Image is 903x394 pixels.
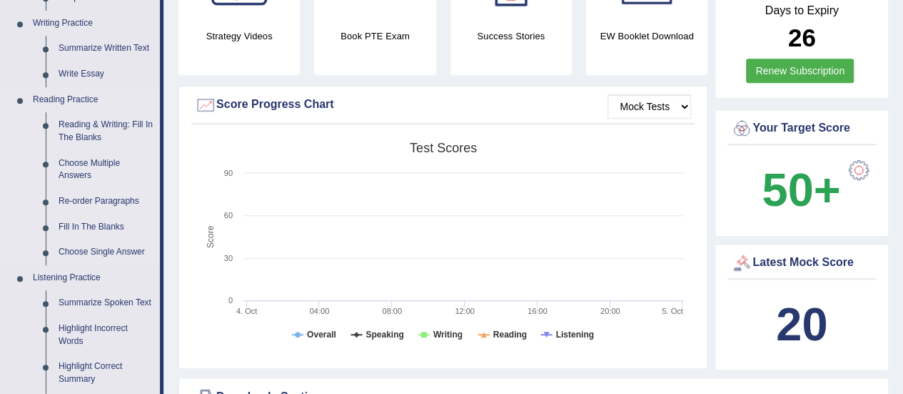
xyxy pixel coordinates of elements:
[224,254,233,262] text: 30
[52,215,160,240] a: Fill In The Blanks
[455,307,475,315] text: 12:00
[52,36,160,61] a: Summarize Written Text
[26,265,160,291] a: Listening Practice
[788,24,816,51] b: 26
[314,29,435,44] h4: Book PTE Exam
[731,118,872,139] div: Your Target Score
[382,307,402,315] text: 08:00
[731,4,872,17] h4: Days to Expiry
[224,169,233,177] text: 90
[195,94,691,116] div: Score Progress Chart
[206,225,216,248] tspan: Score
[52,316,160,354] a: Highlight Incorrect Words
[307,330,336,340] tspan: Overall
[52,189,160,215] a: Re-order Paragraphs
[493,330,527,340] tspan: Reading
[662,307,682,315] tspan: 5. Oct
[556,330,594,340] tspan: Listening
[52,290,160,316] a: Summarize Spoken Text
[52,151,160,189] a: Choose Multiple Answers
[410,141,477,155] tspan: Test scores
[365,330,403,340] tspan: Speaking
[310,307,330,315] text: 04:00
[228,296,233,305] text: 0
[731,252,872,274] div: Latest Mock Score
[52,61,160,87] a: Write Essay
[586,29,707,44] h4: EW Booklet Download
[26,11,160,36] a: Writing Practice
[52,112,160,150] a: Reading & Writing: Fill In The Blanks
[52,240,160,265] a: Choose Single Answer
[776,298,827,350] b: 20
[528,307,548,315] text: 16:00
[762,164,840,216] b: 50+
[26,87,160,113] a: Reading Practice
[433,330,463,340] tspan: Writing
[746,59,854,83] a: Renew Subscription
[450,29,572,44] h4: Success Stories
[52,354,160,392] a: Highlight Correct Summary
[236,307,257,315] tspan: 4. Oct
[600,307,620,315] text: 20:00
[224,211,233,220] text: 60
[178,29,300,44] h4: Strategy Videos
